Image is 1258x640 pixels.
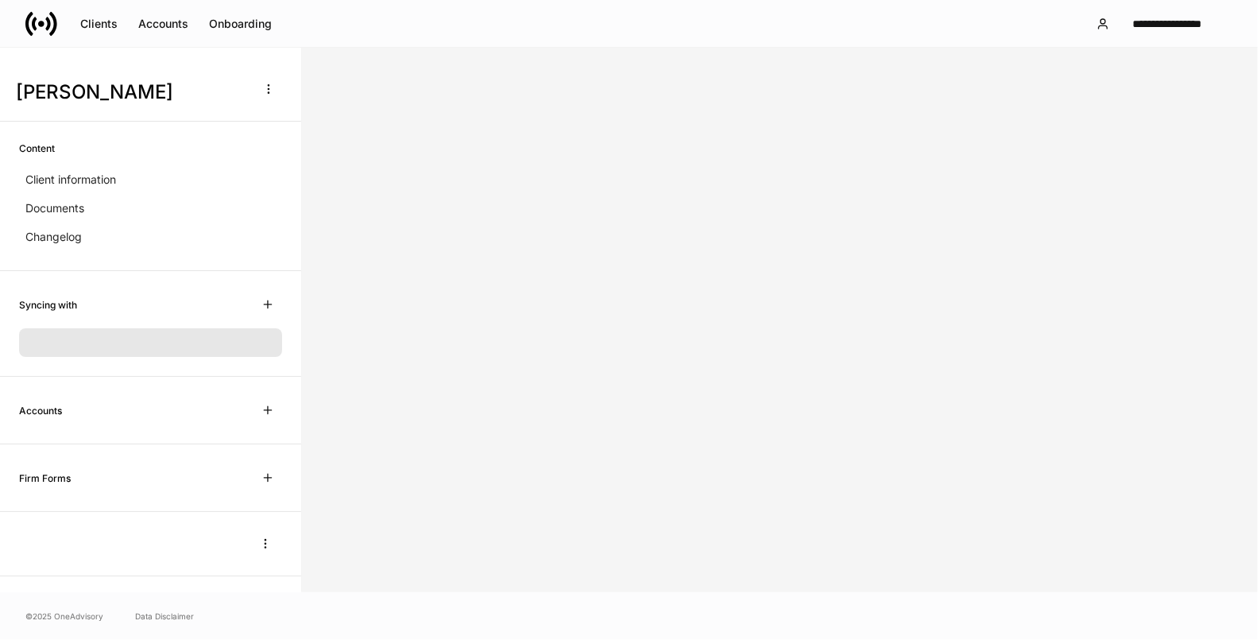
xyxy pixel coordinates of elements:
[70,11,128,37] button: Clients
[199,11,282,37] button: Onboarding
[138,18,188,29] div: Accounts
[19,141,55,156] h6: Content
[19,194,282,223] a: Documents
[16,80,246,105] h3: [PERSON_NAME]
[128,11,199,37] button: Accounts
[19,403,62,418] h6: Accounts
[19,471,71,486] h6: Firm Forms
[25,200,84,216] p: Documents
[25,229,82,245] p: Changelog
[19,165,282,194] a: Client information
[135,610,194,623] a: Data Disclaimer
[80,18,118,29] div: Clients
[25,172,116,188] p: Client information
[19,223,282,251] a: Changelog
[19,297,77,312] h6: Syncing with
[209,18,272,29] div: Onboarding
[25,610,103,623] span: © 2025 OneAdvisory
